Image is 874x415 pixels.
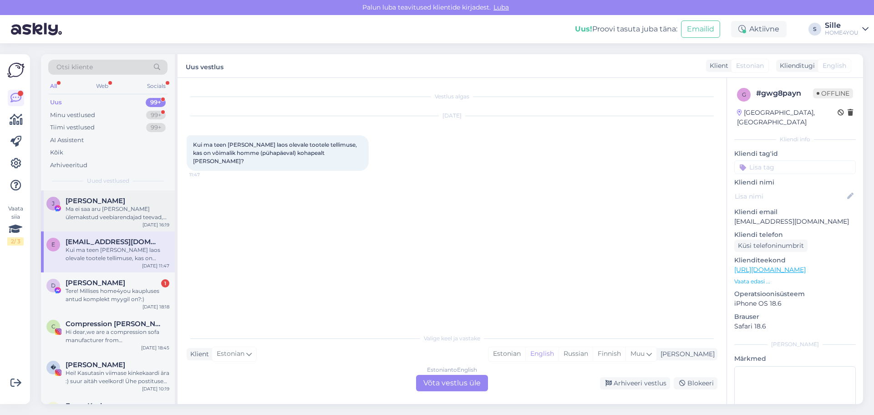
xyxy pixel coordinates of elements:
div: Minu vestlused [50,111,95,120]
span: Luba [491,3,512,11]
input: Lisa nimi [735,191,845,201]
div: [DATE] 18:45 [141,344,169,351]
p: iPhone OS 18.6 [734,299,856,308]
a: SilleHOME4YOU [825,22,869,36]
div: Estonian to English [427,366,477,374]
span: C [51,323,56,330]
span: Estonian [217,349,244,359]
div: Hei! Kasutasin viimase kinkekaardi ära :) suur aitäh veelkord! Ühe postituse teen veel sellele li... [66,369,169,385]
a: [URL][DOMAIN_NAME] [734,266,806,274]
div: [DATE] 11:47 [142,262,169,269]
div: Russian [559,347,593,361]
div: Vestlus algas [187,92,717,101]
span: 11:47 [189,171,224,178]
div: Klient [706,61,728,71]
span: Uued vestlused [87,177,129,185]
p: Kliendi telefon [734,230,856,240]
p: Märkmed [734,354,856,364]
p: Safari 18.6 [734,322,856,331]
span: Fama Keskus [66,402,113,410]
p: Vaata edasi ... [734,277,856,286]
div: All [48,80,59,92]
div: [PERSON_NAME] [657,349,715,359]
span: English [823,61,846,71]
div: Kliendi info [734,135,856,143]
div: # gwg8payn [756,88,813,99]
div: Vaata siia [7,205,24,246]
div: [GEOGRAPHIC_DATA], [GEOGRAPHIC_DATA] [737,108,838,127]
div: [DATE] [187,112,717,120]
div: Ma ei saa aru [PERSON_NAME] ülemakstud veebiarendajad teevad, et nii lihtsat asja ei suuda [PERSO... [66,205,169,221]
b: Uus! [575,25,592,33]
div: Kõik [50,148,63,157]
div: Aktiivne [731,21,787,37]
div: Arhiveeri vestlus [600,377,670,389]
div: Socials [145,80,168,92]
div: AI Assistent [50,136,84,145]
div: Valige keel ja vastake [187,334,717,343]
span: egle.v2lba@gmail.com [66,238,160,246]
div: 99+ [146,111,166,120]
div: Web [94,80,110,92]
p: Kliendi nimi [734,178,856,187]
div: Finnish [593,347,625,361]
div: HOME4YOU [825,29,859,36]
div: Arhiveeritud [50,161,87,170]
div: Võta vestlus üle [416,375,488,391]
span: Kui ma teen [PERSON_NAME] laos olevale tootele tellimuse, kas on võimalik homme (pühapäeval) koha... [193,141,358,164]
span: Janek Sitsmann [66,197,125,205]
span: Estonian [736,61,764,71]
div: Sille [825,22,859,29]
span: 𝐂𝐀𝐑𝐎𝐋𝐘𝐍 𝐏𝐀𝐉𝐔𝐋𝐀 [66,361,125,369]
div: Klienditugi [776,61,815,71]
p: Klienditeekond [734,256,856,265]
span: Offline [813,88,853,98]
label: Uus vestlus [186,60,224,72]
span: Compression Sofa Tanzuo [66,320,160,328]
div: [DATE] 18:18 [142,303,169,310]
span: J [52,200,55,207]
p: Kliendi tag'id [734,149,856,159]
span: Muu [630,349,645,358]
span: � [51,364,56,371]
div: Tiimi vestlused [50,123,95,132]
div: S [808,23,821,36]
div: [DATE] 16:19 [142,221,169,228]
div: 99+ [146,98,166,107]
img: Askly Logo [7,61,25,79]
div: Proovi tasuta juba täna: [575,24,677,35]
p: Brauser [734,312,856,322]
div: [DATE] 10:19 [142,385,169,392]
span: e [51,241,55,248]
span: D [51,282,56,289]
div: English [525,347,559,361]
span: Diandra Anniste [66,279,125,287]
div: Blokeeri [674,377,717,389]
div: Uus [50,98,62,107]
span: g [742,91,746,98]
p: [EMAIL_ADDRESS][DOMAIN_NAME] [734,217,856,226]
div: Kui ma teen [PERSON_NAME] laos olevale tootele tellimuse, kas on võimalik homme (pühapäeval) koha... [66,246,169,262]
div: [PERSON_NAME] [734,340,856,348]
p: Operatsioonisüsteem [734,289,856,299]
span: Otsi kliente [56,62,93,72]
div: Tere! Millises home4you kaupluses antud komplekt myygil on?:) [66,287,169,303]
div: Klient [187,349,209,359]
button: Emailid [681,20,720,38]
div: Estonian [488,347,525,361]
div: Hi dear,we are a compression sofa manufacturer from [GEOGRAPHIC_DATA]After browsing your product,... [66,328,169,344]
div: 1 [161,279,169,287]
div: 99+ [146,123,166,132]
p: Kliendi email [734,207,856,217]
div: 2 / 3 [7,237,24,246]
div: Küsi telefoninumbrit [734,240,808,252]
input: Lisa tag [734,160,856,174]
